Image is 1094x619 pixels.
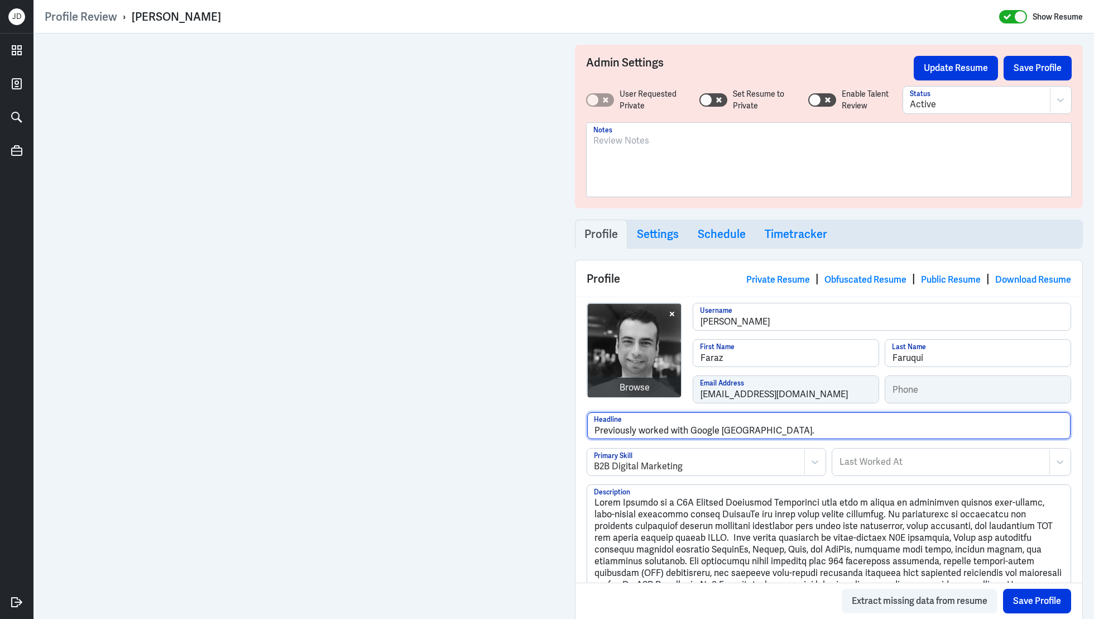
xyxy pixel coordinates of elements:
textarea: Lorem Ipsumdo si a C6A Elitsed Doeiusmod Temporinci utla etdo m aliqua en adminimven quisnos exer... [587,485,1071,613]
p: › [117,9,132,24]
input: Last Name [885,340,1071,366]
button: Update Resume [914,56,998,80]
h3: Timetracker [765,227,827,241]
h3: Schedule [698,227,746,241]
div: [PERSON_NAME] [132,9,221,24]
a: Download Resume [995,274,1071,285]
label: Enable Talent Review [842,88,903,112]
button: Save Profile [1003,589,1071,613]
a: Private Resume [746,274,810,285]
iframe: https://ppcdn.hiredigital.com/register/a41e8f9e/resumes/599896093/CV-Faraz_Faruqui.pdf?Expires=17... [45,45,553,608]
input: Phone [885,376,1071,403]
h3: Profile [584,227,618,241]
input: Username [693,303,1071,330]
a: Profile Review [45,9,117,24]
button: Save Profile [1004,56,1072,80]
div: Browse [620,381,650,394]
h3: Settings [637,227,679,241]
div: | | | [746,270,1071,287]
label: Show Resume [1033,9,1083,24]
div: Profile [575,260,1082,297]
a: Public Resume [921,274,981,285]
div: J D [8,8,25,25]
img: Faraz.jpeg [588,304,682,398]
input: Headline [587,412,1071,439]
button: Extract missing data from resume [842,589,997,613]
label: User Requested Private [620,88,688,112]
a: Obfuscated Resume [824,274,906,285]
label: Set Resume to Private [733,88,797,112]
input: First Name [693,340,879,366]
h3: Admin Settings [586,56,914,80]
input: Email Address [693,376,879,403]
